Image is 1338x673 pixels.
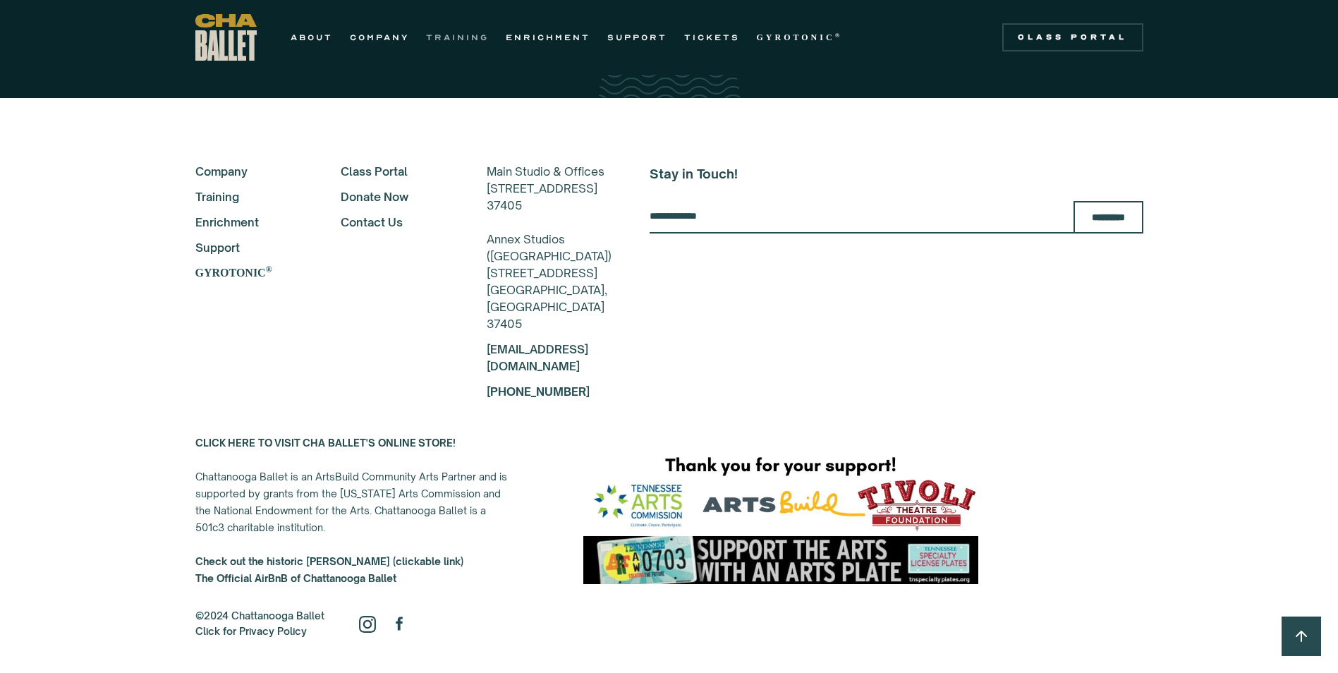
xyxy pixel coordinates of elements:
[1011,32,1135,43] div: Class Portal
[195,188,303,205] a: Training
[195,14,257,61] a: home
[195,265,303,281] a: GYROTONIC®
[195,435,513,587] div: Chattanooga Ballet is an ArtsBuild Community Arts Partner and is supported by grants from the [US...
[487,163,612,332] div: Main Studio & Offices [STREET_ADDRESS] 37405 Annex Studios ([GEOGRAPHIC_DATA]) [STREET_ADDRESS] [...
[650,201,1143,234] form: Email Form
[1002,23,1143,51] a: Class Portal
[266,265,272,274] sup: ®
[757,32,835,42] strong: GYROTONIC
[195,555,463,567] a: Check out the historic [PERSON_NAME] (clickable link)
[426,29,489,46] a: TRAINING
[195,572,396,584] strong: The Official AirBnB of Chattanooga Ballet
[757,29,843,46] a: GYROTONIC®
[835,32,843,39] sup: ®
[291,29,333,46] a: ABOUT
[341,188,449,205] a: Donate Now
[684,29,740,46] a: TICKETS
[195,625,307,637] a: Click for Privacy Policy
[195,267,266,279] strong: GYROTONIC
[506,29,590,46] a: ENRICHMENT
[350,29,409,46] a: COMPANY
[650,163,1143,184] h5: Stay in Touch!
[195,214,303,231] a: Enrichment
[341,214,449,231] a: Contact Us
[341,163,449,180] a: Class Portal
[195,437,456,449] a: CLICK HERE TO VISIT CHA BALLET'S ONLINE STORE!
[195,239,303,256] a: Support
[195,163,303,180] a: Company
[607,29,667,46] a: SUPPORT
[487,384,590,399] a: [PHONE_NUMBER]
[195,608,324,639] div: ©2024 Chattanooga Ballet
[487,342,588,373] a: [EMAIL_ADDRESS][DOMAIN_NAME]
